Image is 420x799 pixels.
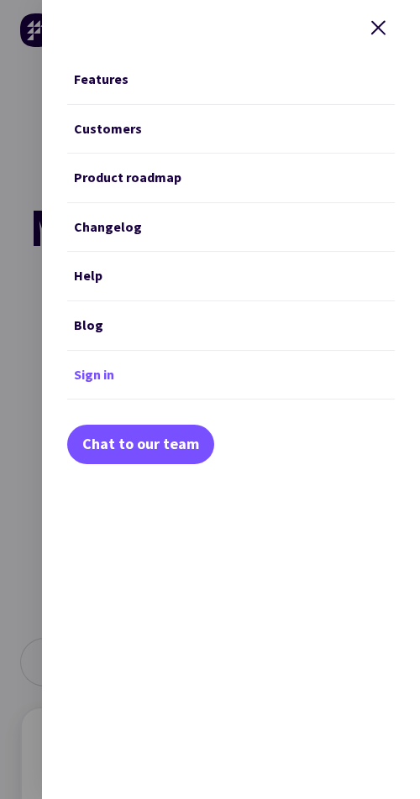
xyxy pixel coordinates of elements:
a: Help [67,252,395,301]
a: Sign in [67,351,395,400]
a: Customers [67,105,395,154]
a: Blog [67,301,395,351]
a: Features [67,55,395,105]
a: Chat to our team [67,425,214,463]
a: Changelog [67,203,395,253]
nav: Primary Mobile Navigation [67,55,395,399]
a: Product roadmap [67,154,395,203]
